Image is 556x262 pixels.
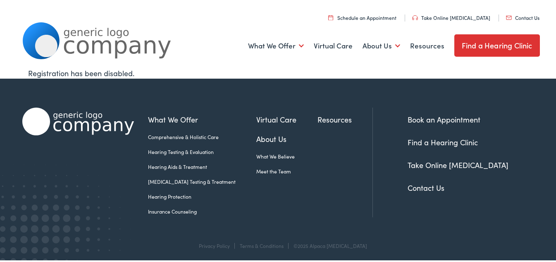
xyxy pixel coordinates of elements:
img: utility icon [506,14,512,19]
a: About Us [256,132,317,143]
a: Find a Hearing Clinic [408,136,478,146]
a: Virtual Care [256,113,317,124]
a: Meet the Team [256,166,317,174]
a: What We Offer [248,29,304,60]
a: Virtual Care [314,29,353,60]
div: ©2025 Alpaca [MEDICAL_DATA] [290,242,367,248]
a: About Us [363,29,400,60]
a: Contact Us [408,181,444,192]
a: Insurance Counseling [148,207,256,214]
a: Resources [317,113,372,124]
a: Take Online [MEDICAL_DATA] [408,159,508,169]
a: Contact Us [506,13,539,20]
a: Comprehensive & Holistic Care [148,132,256,139]
a: Resources [410,29,444,60]
a: What We Believe [256,151,317,159]
a: Book an Appointment [408,113,480,123]
a: Find a Hearing Clinic [454,33,540,55]
a: Terms & Conditions [240,241,284,248]
a: Take Online [MEDICAL_DATA] [412,13,490,20]
a: [MEDICAL_DATA] Testing & Treatment [148,177,256,184]
a: What We Offer [148,113,256,124]
a: Schedule an Appointment [328,13,396,20]
img: utility icon [412,14,418,19]
img: Alpaca Audiology [22,106,134,134]
a: Hearing Aids & Treatment [148,162,256,169]
div: Registration has been disabled. [28,66,534,77]
a: Hearing Protection [148,192,256,199]
a: Privacy Policy [199,241,230,248]
img: utility icon [328,14,333,19]
a: Hearing Testing & Evaluation [148,147,256,154]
